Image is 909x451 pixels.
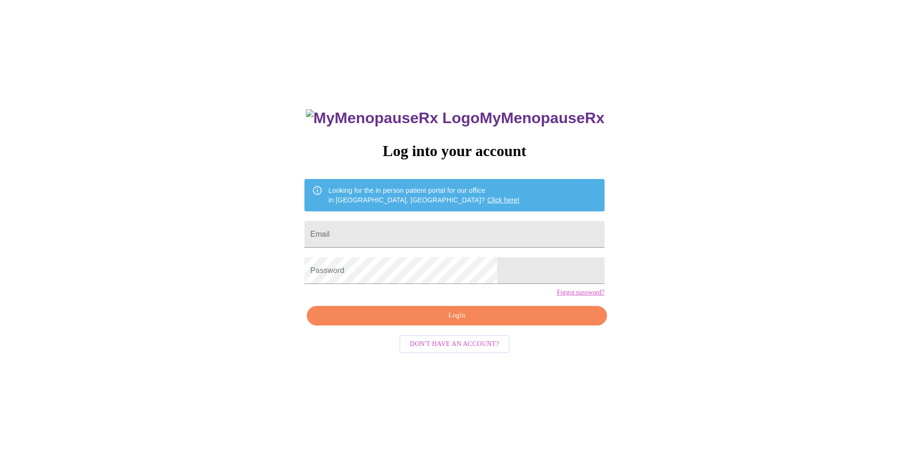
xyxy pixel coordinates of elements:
button: Login [307,306,606,325]
h3: MyMenopauseRx [306,109,605,127]
a: Forgot password? [557,289,605,296]
a: Don't have an account? [397,339,512,347]
h3: Log into your account [304,142,604,160]
span: Don't have an account? [410,338,499,350]
img: MyMenopauseRx Logo [306,109,480,127]
div: Looking for the in person patient portal for our office in [GEOGRAPHIC_DATA], [GEOGRAPHIC_DATA]? [328,182,520,209]
span: Login [318,310,596,322]
button: Don't have an account? [399,335,510,354]
a: Click here! [487,196,520,204]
